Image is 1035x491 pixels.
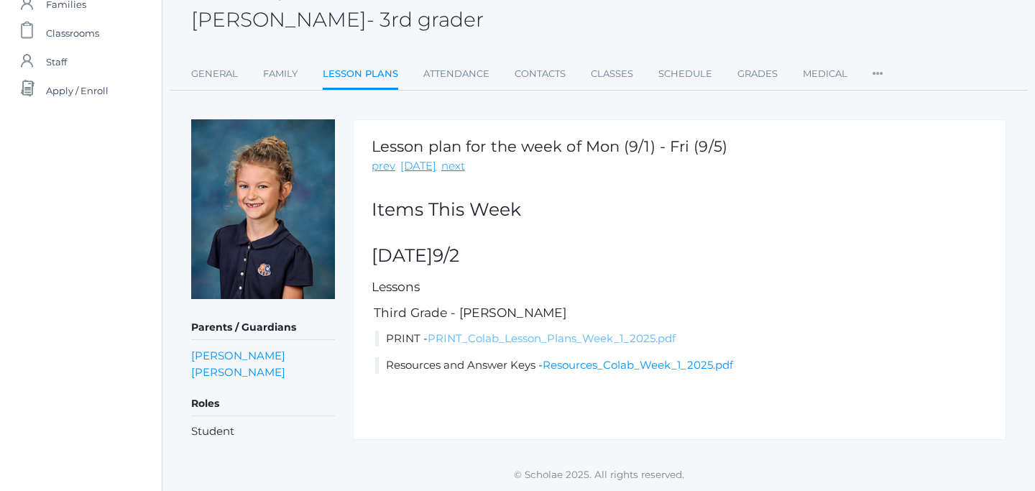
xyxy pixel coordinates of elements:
a: next [441,158,465,175]
h5: Lessons [372,280,988,294]
li: Student [191,423,335,440]
a: Classes [591,60,633,88]
a: prev [372,158,395,175]
a: Schedule [658,60,712,88]
span: Apply / Enroll [46,76,109,105]
h5: Third Grade - [PERSON_NAME] [372,306,988,320]
li: Resources and Answer Keys - [375,357,988,374]
h2: Items This Week [372,200,988,220]
a: Resources_Colab_Week_1_2025.pdf [543,358,733,372]
h1: Lesson plan for the week of Mon (9/1) - Fri (9/5) [372,138,727,155]
a: [PERSON_NAME] [191,347,285,364]
span: Classrooms [46,19,99,47]
a: General [191,60,238,88]
h2: [PERSON_NAME] [191,9,484,31]
a: Family [263,60,298,88]
a: Lesson Plans [323,60,398,91]
p: © Scholae 2025. All rights reserved. [162,467,1035,482]
a: Contacts [515,60,566,88]
span: - 3rd grader [367,7,484,32]
img: Idella Long [191,119,335,299]
a: [DATE] [400,158,436,175]
li: PRINT - [375,331,988,347]
h2: [DATE] [372,246,988,266]
a: Attendance [423,60,489,88]
a: Medical [803,60,847,88]
a: Grades [737,60,778,88]
a: [PERSON_NAME] [191,364,285,380]
span: 9/2 [433,244,459,266]
span: Staff [46,47,67,76]
a: PRINT_Colab_Lesson_Plans_Week_1_2025.pdf [428,331,676,345]
h5: Parents / Guardians [191,316,335,340]
h5: Roles [191,392,335,416]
